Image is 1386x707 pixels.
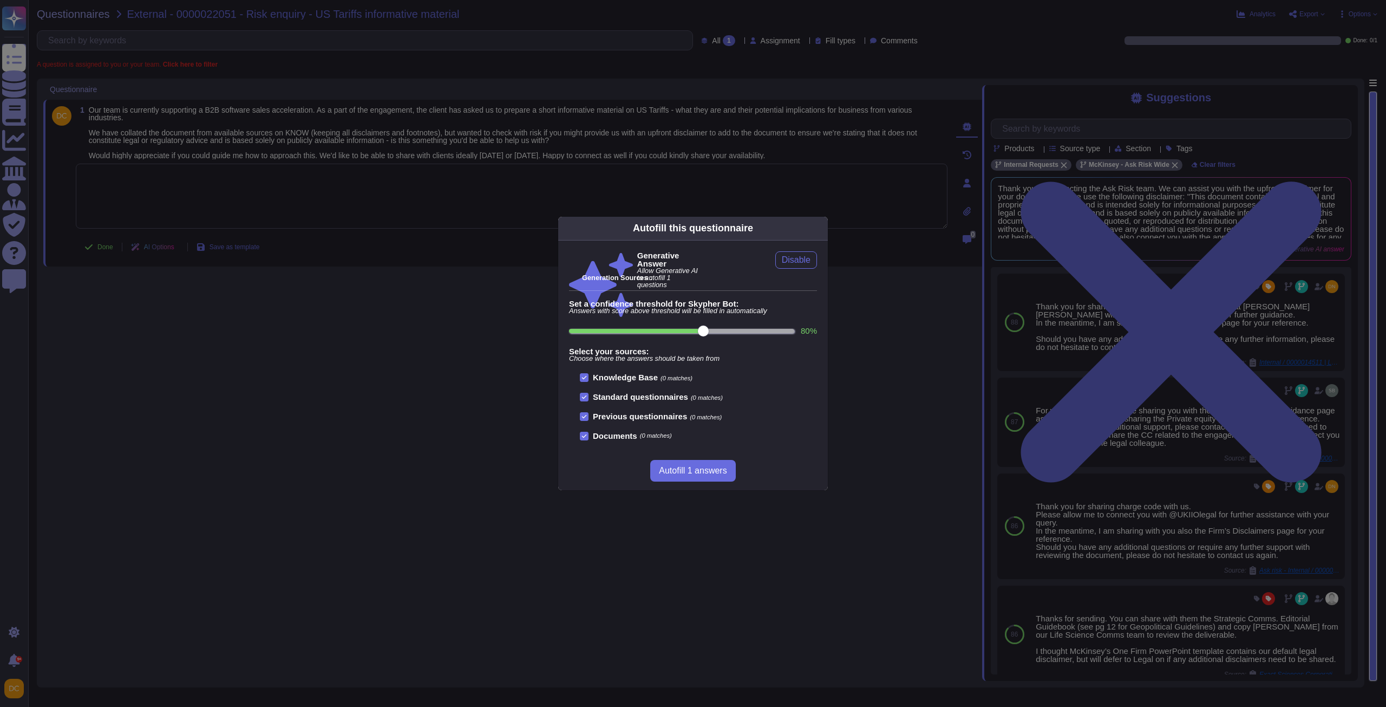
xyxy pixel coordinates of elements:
[569,355,817,362] span: Choose where the answers should be taken from
[801,327,817,335] label: 80 %
[593,373,658,382] b: Knowledge Base
[690,414,722,420] span: (0 matches)
[582,274,652,282] b: Generation Sources :
[637,251,701,268] b: Generative Answer
[640,433,672,439] span: (0 matches)
[661,375,692,381] span: (0 matches)
[637,268,701,288] span: Allow Generative AI to autofill 1 questions
[593,432,637,440] b: Documents
[782,256,810,264] span: Disable
[650,460,735,482] button: Autofill 1 answers
[593,392,688,401] b: Standard questionnaires
[691,394,723,401] span: (0 matches)
[659,466,727,475] span: Autofill 1 answers
[569,308,817,315] span: Answers with score above threshold will be filled in automatically
[569,347,817,355] b: Select your sources:
[633,221,753,236] div: Autofill this questionnaire
[775,251,817,269] button: Disable
[569,300,817,308] b: Set a confidence threshold for Skypher Bot:
[593,412,687,421] b: Previous questionnaires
